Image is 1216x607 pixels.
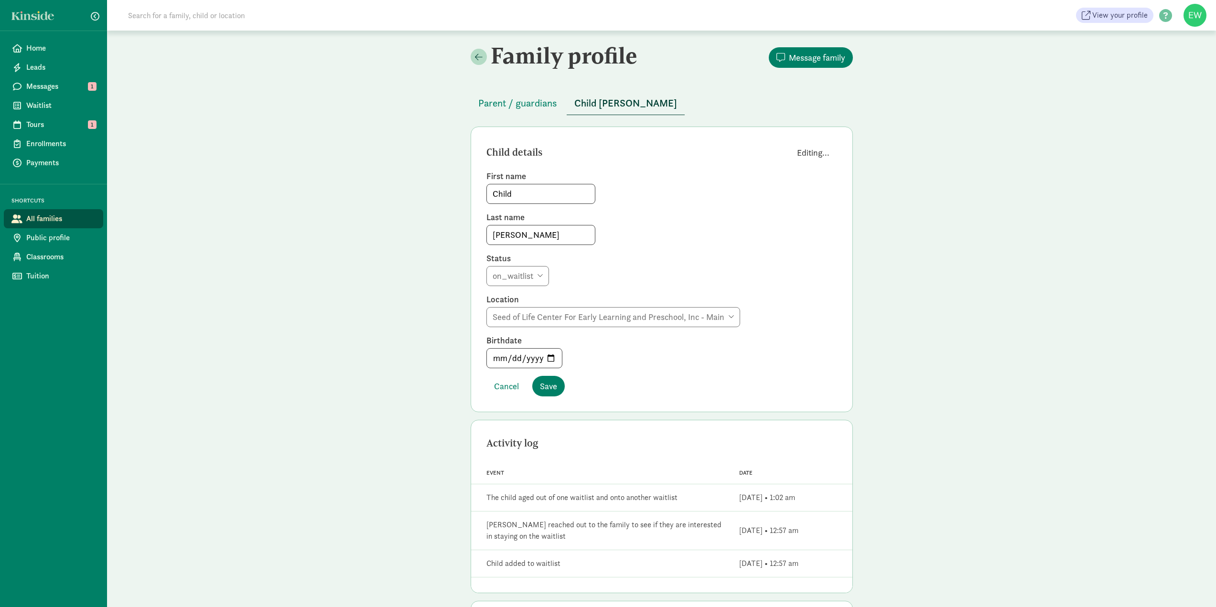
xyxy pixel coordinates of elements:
span: Parent / guardians [478,96,557,111]
label: Location [486,294,837,305]
span: All families [26,213,96,224]
span: Messages [26,81,96,92]
a: Classrooms [4,247,103,266]
div: The child aged out of one waitlist and onto another waitlist [486,492,678,503]
div: [DATE] • 12:57 am [739,525,798,536]
div: [DATE] • 12:57 am [739,558,798,569]
span: Enrollments [26,138,96,149]
span: Message family [789,51,845,64]
a: Tours 1 [4,115,103,134]
span: Save [540,380,557,393]
div: Child details [486,145,789,160]
span: Payments [26,157,96,169]
a: Waitlist [4,96,103,115]
iframe: Chat Widget [1168,561,1216,607]
span: 1 [88,82,97,91]
span: Date [739,469,753,476]
span: Tours [26,119,96,130]
a: View your profile [1076,8,1153,23]
div: [PERSON_NAME] reached out to the family to see if they are interested in staying on the waitlist [486,519,724,542]
span: View your profile [1092,10,1148,21]
button: Child [PERSON_NAME] [567,92,685,115]
div: [DATE] • 1:02 am [739,492,795,503]
button: Save [532,376,565,396]
span: Child [PERSON_NAME] [574,96,677,111]
div: Child added to waitlist [486,558,560,569]
a: All families [4,209,103,228]
a: Parent / guardians [471,98,565,109]
div: Activity log [486,436,837,451]
span: Waitlist [26,100,96,111]
button: Parent / guardians [471,92,565,115]
span: 1 [88,120,97,129]
label: Birthdate [486,335,837,346]
span: Home [26,43,96,54]
a: Enrollments [4,134,103,153]
span: Cancel [494,380,519,393]
a: Public profile [4,228,103,247]
button: Message family [769,47,853,68]
input: Search for a family, child or location [122,6,390,25]
a: Home [4,39,103,58]
a: Messages 1 [4,77,103,96]
a: Child [PERSON_NAME] [567,98,685,109]
span: Tuition [26,270,96,282]
label: Status [486,253,837,264]
button: Cancel [486,376,527,396]
label: First name [486,170,837,182]
a: Payments [4,153,103,172]
a: Tuition [4,266,103,286]
button: Editing... [789,142,837,163]
span: Public profile [26,232,96,244]
label: Last name [486,212,837,223]
span: Leads [26,62,96,73]
span: Classrooms [26,251,96,263]
span: Editing... [797,146,829,159]
a: Leads [4,58,103,77]
h2: Family profile [471,42,660,69]
span: Event [486,469,504,476]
